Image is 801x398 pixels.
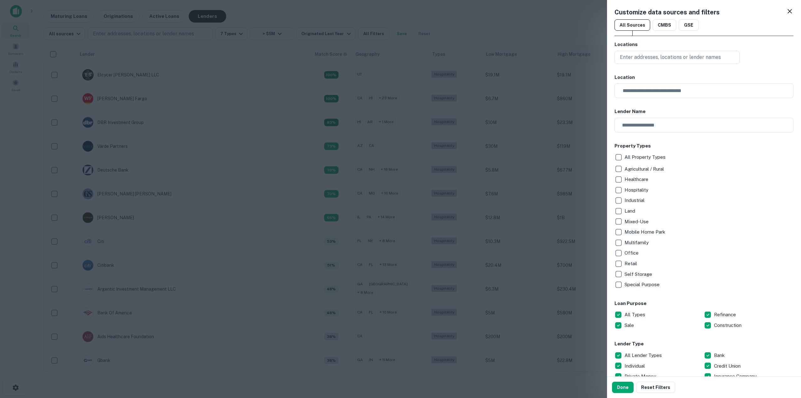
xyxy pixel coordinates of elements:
[770,348,801,378] iframe: Chat Widget
[625,249,640,257] p: Office
[615,142,793,150] h6: Property Types
[625,311,646,318] p: All Types
[615,300,793,307] h6: Loan Purpose
[714,362,742,370] p: Credit Union
[620,54,721,61] p: Enter addresses, locations or lender names
[615,74,793,81] h6: Location
[714,311,737,318] p: Refinance
[625,362,646,370] p: Individual
[714,352,726,359] p: Bank
[714,322,743,329] p: Construction
[615,108,793,115] h6: Lender Name
[636,382,675,393] button: Reset Filters
[625,322,635,329] p: Sale
[625,218,650,225] p: Mixed-Use
[615,51,740,64] button: Enter addresses, locations or lender names
[612,382,634,393] button: Done
[625,228,666,236] p: Mobile Home Park
[625,352,663,359] p: All Lender Types
[615,340,793,348] h6: Lender Type
[625,271,653,278] p: Self Storage
[625,176,650,183] p: Healthcare
[653,19,676,31] button: CMBS
[625,260,638,267] p: Retail
[625,165,665,173] p: Agricultural / Rural
[679,19,699,31] button: GSE
[625,281,661,288] p: Special Purpose
[625,153,667,161] p: All Property Types
[615,41,793,48] h6: Locations
[625,186,650,194] p: Hospitality
[615,19,650,31] button: All Sources
[625,373,657,380] p: Private Money
[625,207,636,215] p: Land
[615,8,720,17] h5: Customize data sources and filters
[714,373,758,380] p: Insurance Company
[625,197,646,204] p: Industrial
[625,239,650,246] p: Multifamily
